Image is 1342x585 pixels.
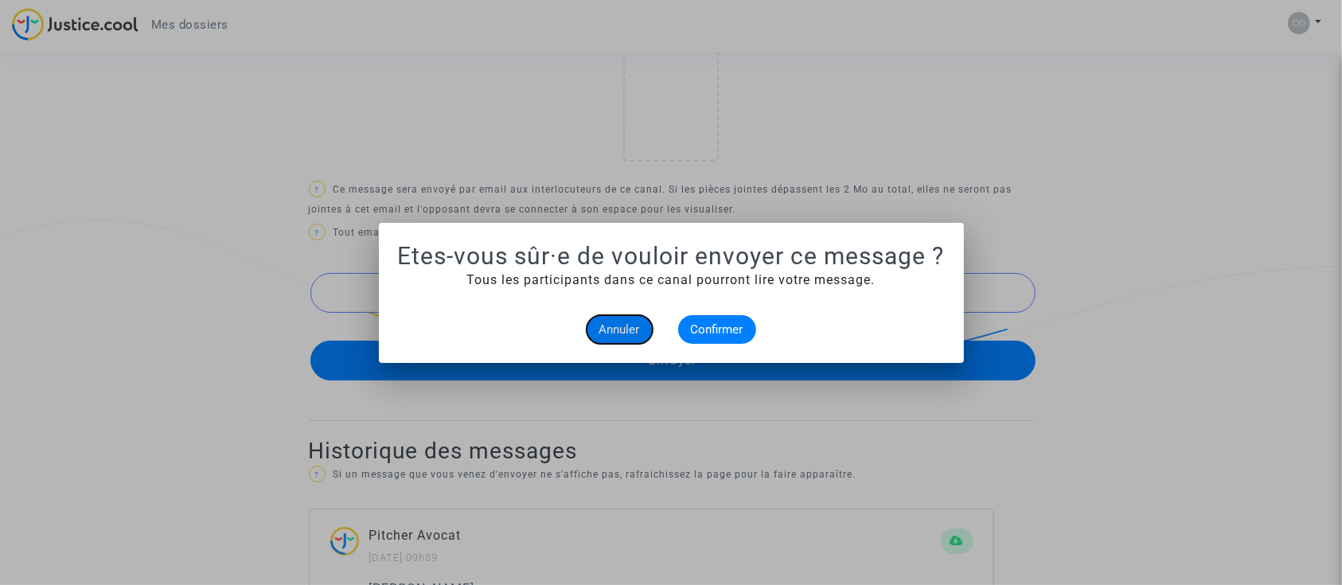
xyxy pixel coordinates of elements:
[678,315,756,344] button: Confirmer
[467,272,876,287] span: Tous les participants dans ce canal pourront lire votre message.
[691,322,743,337] span: Confirmer
[587,315,653,344] button: Annuler
[599,322,640,337] span: Annuler
[398,242,945,271] h1: Etes-vous sûr·e de vouloir envoyer ce message ?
